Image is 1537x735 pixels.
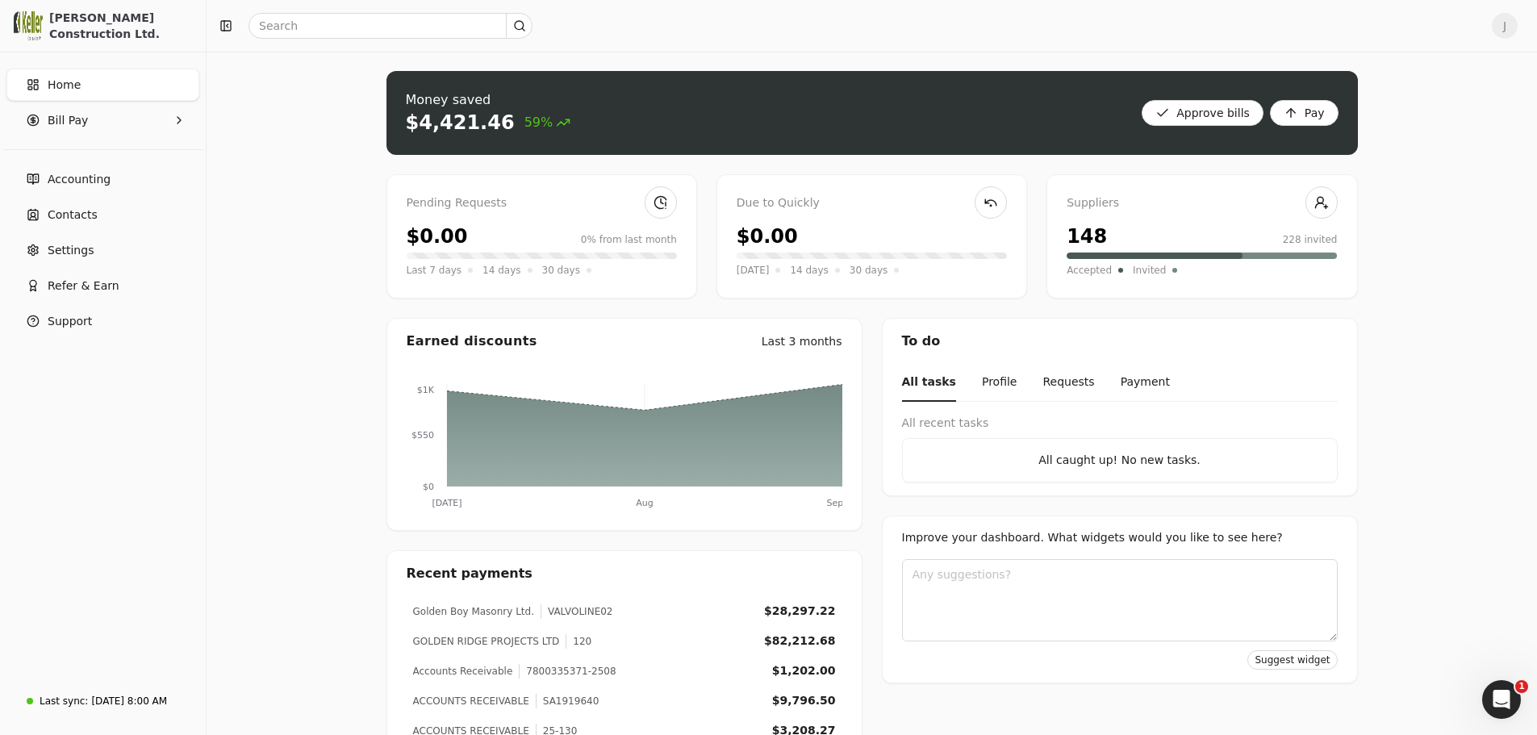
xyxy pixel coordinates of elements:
span: [DATE] [737,262,770,278]
div: Improve your dashboard. What widgets would you like to see here? [902,529,1338,546]
span: 14 days [790,262,828,278]
span: Contacts [48,207,98,223]
div: Pending Requests [407,194,677,212]
tspan: $1K [416,385,434,395]
div: $82,212.68 [764,633,836,649]
tspan: $0 [423,482,434,492]
div: Recent payments [387,551,862,596]
span: Support [48,313,92,330]
span: 30 days [850,262,888,278]
div: 148 [1067,222,1107,251]
div: $0.00 [407,222,468,251]
div: SA1919640 [536,694,599,708]
a: Last sync:[DATE] 8:00 AM [6,687,199,716]
div: Suppliers [1067,194,1337,212]
div: Accounts Receivable [413,664,513,679]
span: Accounting [48,171,111,188]
div: $4,421.46 [406,110,515,136]
div: Due to Quickly [737,194,1007,212]
div: [DATE] 8:00 AM [91,694,167,708]
span: 1 [1515,680,1528,693]
div: 228 invited [1283,232,1338,247]
button: Requests [1042,364,1094,402]
span: Home [48,77,81,94]
div: All recent tasks [902,415,1338,432]
div: To do [883,319,1357,364]
div: $9,796.50 [772,692,836,709]
img: 0537828a-cf49-447f-a6d3-a322c667907b.png [14,11,43,40]
button: Payment [1121,364,1170,402]
button: Approve bills [1142,100,1263,126]
div: [PERSON_NAME] Construction Ltd. [49,10,192,42]
div: Earned discounts [407,332,537,351]
span: Bill Pay [48,112,88,129]
div: $0.00 [737,222,798,251]
tspan: [DATE] [432,498,462,508]
div: 7800335371-2508 [519,664,616,679]
div: Golden Boy Masonry Ltd. [413,604,534,619]
span: 59% [524,113,571,132]
span: Invited [1133,262,1166,278]
a: Home [6,69,199,101]
button: Bill Pay [6,104,199,136]
div: 120 [566,634,591,649]
div: $1,202.00 [772,662,836,679]
a: Settings [6,234,199,266]
span: Last 7 days [407,262,462,278]
div: Last sync: [40,694,88,708]
span: 30 days [542,262,580,278]
input: Search [249,13,533,39]
div: 0% from last month [581,232,677,247]
div: $28,297.22 [764,603,836,620]
span: 14 days [482,262,520,278]
tspan: Sep [826,498,843,508]
span: Accepted [1067,262,1112,278]
button: All tasks [902,364,956,402]
div: GOLDEN RIDGE PROJECTS LTD [413,634,560,649]
button: Suggest widget [1247,650,1337,670]
tspan: Aug [636,498,653,508]
span: Refer & Earn [48,278,119,294]
button: Support [6,305,199,337]
div: ACCOUNTS RECEIVABLE [413,694,529,708]
div: Money saved [406,90,571,110]
button: Pay [1270,100,1339,126]
a: Contacts [6,198,199,231]
span: Settings [48,242,94,259]
iframe: Intercom live chat [1482,680,1521,719]
div: VALVOLINE02 [541,604,613,619]
button: Profile [982,364,1017,402]
a: Accounting [6,163,199,195]
button: J [1492,13,1518,39]
tspan: $550 [411,430,434,441]
div: Last 3 months [762,333,842,350]
button: Refer & Earn [6,269,199,302]
div: All caught up! No new tasks. [916,452,1324,469]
